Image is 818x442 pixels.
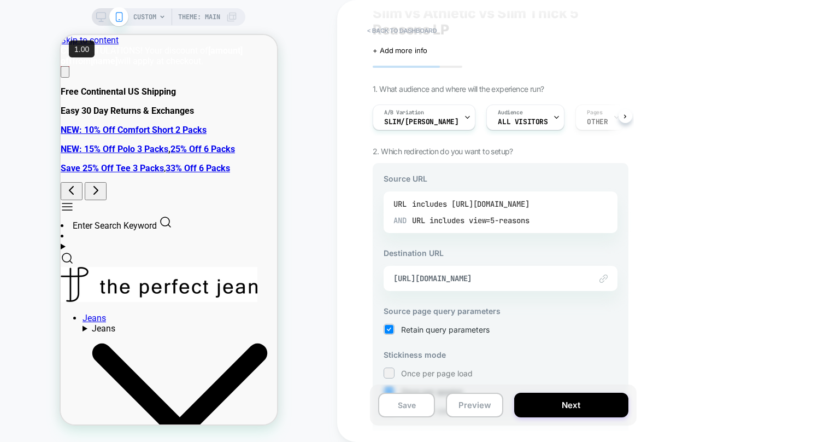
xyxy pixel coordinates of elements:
[30,21,57,31] strong: [name]
[373,46,427,55] span: + Add more info
[384,118,458,126] span: Slim/[PERSON_NAME]
[178,8,220,26] span: Theme: MAIN
[384,174,617,183] h3: Source URL
[12,185,96,196] span: Enter Search Keyword
[393,196,608,212] div: URL
[384,350,617,359] h3: Stickiness mode
[384,306,617,316] h3: Source page query parameters
[384,109,424,117] span: A/B Variation
[373,84,544,94] span: 1. What audience and where will the experience run?
[384,248,617,258] h3: Destination URL
[599,275,608,283] img: edit
[498,118,548,126] span: All Visitors
[373,147,513,156] span: 2. Which redirection do you want to setup?
[401,325,490,334] span: Retain query parameters
[446,393,503,417] button: Preview
[373,5,628,38] span: Slim vs Athletic vs Slim Thick 5 Reasons LP
[393,212,407,229] span: AND
[514,393,628,417] button: Next
[412,196,529,212] div: includes [URL][DOMAIN_NAME]
[362,22,442,39] button: < back to dashboard
[31,288,55,299] span: Jeans
[12,185,111,196] drawer-button: Enter Search Keyword
[429,212,529,229] div: includes view=5-reasons
[22,278,45,288] a: Jeans
[133,8,156,26] span: CUSTOM
[110,109,174,119] a: 25% Off 6 Packs
[24,147,46,165] button: Next announcement bar message
[393,212,608,229] div: URL
[401,369,473,378] span: Once per page load
[22,288,216,418] summary: Jeans
[498,109,522,117] span: Audience
[393,274,580,283] span: [URL][DOMAIN_NAME]
[105,128,169,138] a: 33% Off 6 Packs
[378,393,435,417] button: Save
